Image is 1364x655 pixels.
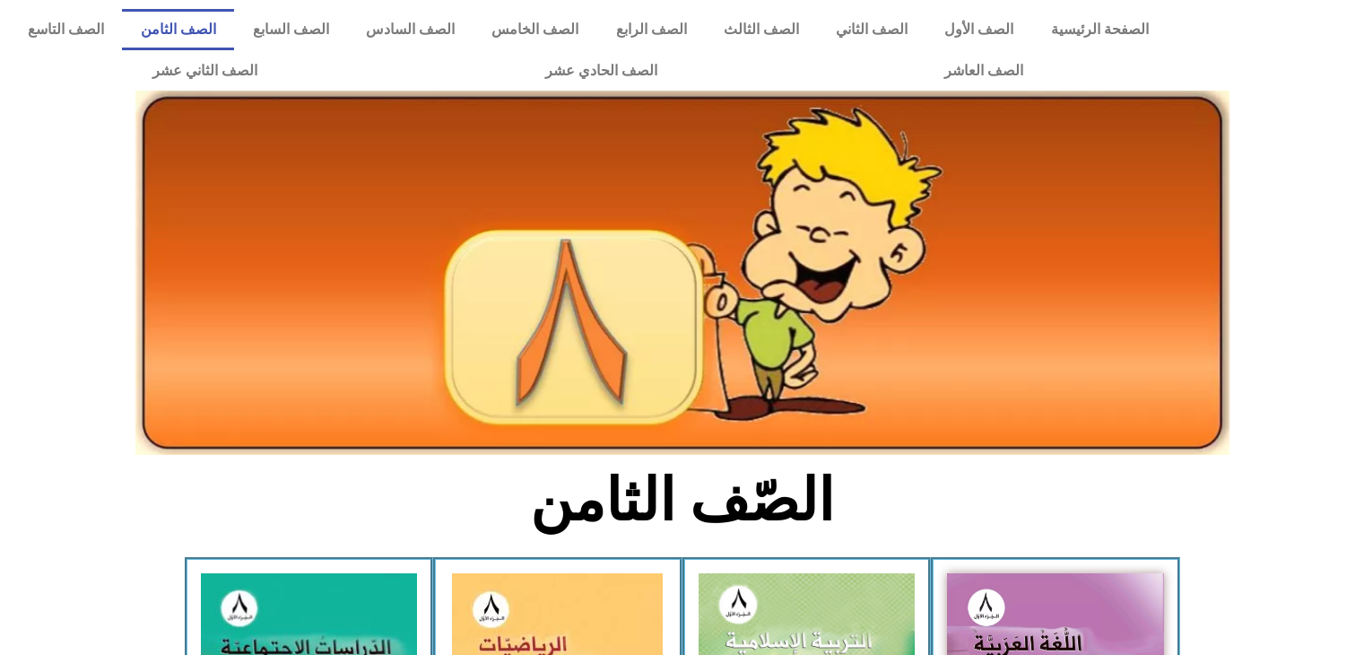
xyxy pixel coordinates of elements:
[9,9,122,50] a: الصف التاسع
[801,50,1167,92] a: الصف العاشر
[401,50,800,92] a: الصف الحادي عشر
[1032,9,1167,50] a: الصفحة الرئيسية
[122,9,234,50] a: الصف الثامن
[473,9,597,50] a: الصف الخامس
[348,9,473,50] a: الصف السادس
[705,9,817,50] a: الصف الثالث
[817,9,925,50] a: الصف الثاني
[234,9,347,50] a: الصف السابع
[9,50,401,92] a: الصف الثاني عشر
[926,9,1032,50] a: الصف الأول
[597,9,705,50] a: الصف الرابع
[386,466,978,536] h2: الصّف الثامن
